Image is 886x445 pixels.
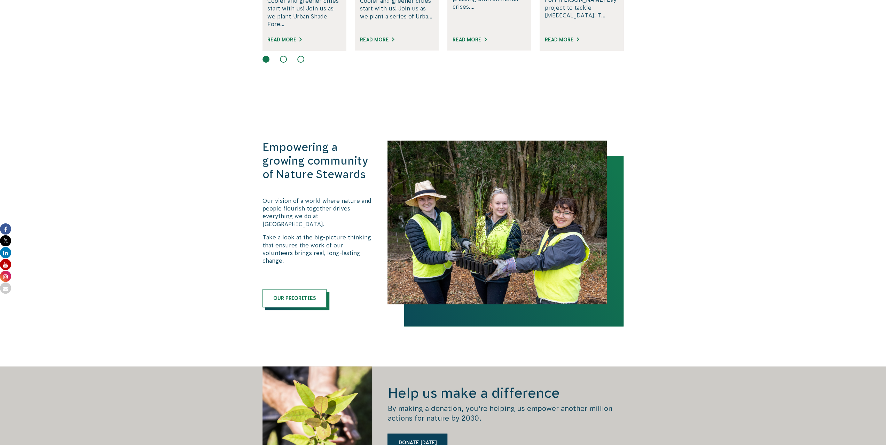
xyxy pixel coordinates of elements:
a: Our priorities [262,289,327,307]
p: Our vision of a world where nature and people flourish together drives everything we do at [GEOGR... [262,197,373,228]
a: Read More [453,37,487,42]
p: By making a donation, you’re helping us empower another million actions for nature by 2030. [387,404,624,423]
h2: Help us make a difference [387,384,624,402]
a: Read More [360,37,394,42]
h3: Empowering a growing community of Nature Stewards [262,141,373,181]
a: Read More [267,37,301,42]
a: Read More [545,37,579,42]
p: Take a look at the big-picture thinking that ensures the work of our volunteers brings real, long... [262,233,373,265]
